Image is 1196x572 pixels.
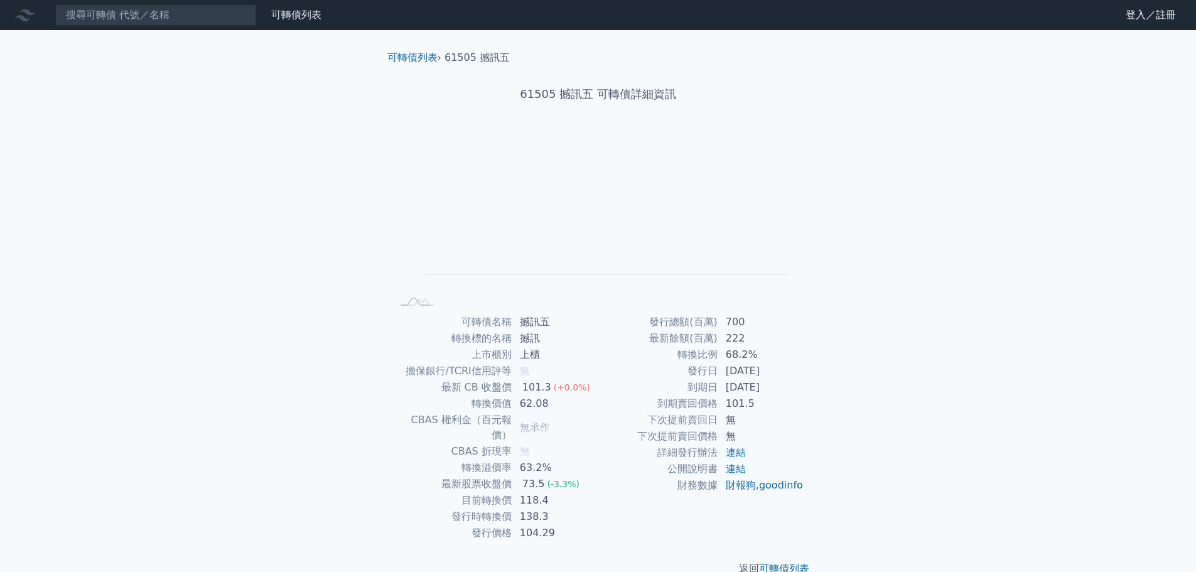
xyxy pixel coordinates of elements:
td: 財務數據 [598,477,718,494]
td: 撼訊 [512,330,598,347]
a: 財報狗 [726,479,756,491]
td: 發行日 [598,363,718,379]
h1: 61505 撼訊五 可轉債詳細資訊 [377,85,819,103]
td: 上櫃 [512,347,598,363]
span: 無 [520,445,530,457]
td: 101.5 [718,396,804,412]
td: 轉換比例 [598,347,718,363]
td: 發行價格 [392,525,512,541]
td: 最新餘額(百萬) [598,330,718,347]
input: 搜尋可轉債 代號／名稱 [55,4,256,26]
li: › [387,50,441,65]
span: (-3.3%) [547,479,579,489]
td: 撼訊五 [512,314,598,330]
a: 可轉債列表 [271,9,321,21]
a: goodinfo [759,479,803,491]
li: 61505 撼訊五 [444,50,510,65]
td: [DATE] [718,379,804,396]
td: 最新股票收盤價 [392,476,512,492]
a: 登入／註冊 [1116,5,1186,25]
td: 發行總額(百萬) [598,314,718,330]
td: 到期日 [598,379,718,396]
td: , [718,477,804,494]
td: 公開說明書 [598,461,718,477]
td: 下次提前賣回價格 [598,428,718,445]
td: [DATE] [718,363,804,379]
td: 轉換標的名稱 [392,330,512,347]
td: 發行時轉換價 [392,509,512,525]
td: 目前轉換價 [392,492,512,509]
td: 最新 CB 收盤價 [392,379,512,396]
td: 700 [718,314,804,330]
td: 68.2% [718,347,804,363]
td: 可轉債名稱 [392,314,512,330]
td: CBAS 折現率 [392,443,512,460]
td: 222 [718,330,804,347]
td: 上市櫃別 [392,347,512,363]
span: 無承作 [520,421,550,433]
g: Chart [412,143,789,293]
div: 101.3 [520,380,554,395]
td: 138.3 [512,509,598,525]
a: 可轉債列表 [387,51,438,63]
td: 下次提前賣回日 [598,412,718,428]
td: CBAS 權利金（百元報價） [392,412,512,443]
td: 轉換溢價率 [392,460,512,476]
a: 連結 [726,446,746,458]
td: 擔保銀行/TCRI信用評等 [392,363,512,379]
td: 118.4 [512,492,598,509]
td: 63.2% [512,460,598,476]
td: 無 [718,412,804,428]
div: 73.5 [520,477,547,492]
a: 連結 [726,463,746,475]
span: 無 [520,365,530,377]
td: 104.29 [512,525,598,541]
td: 62.08 [512,396,598,412]
td: 無 [718,428,804,445]
td: 轉換價值 [392,396,512,412]
td: 到期賣回價格 [598,396,718,412]
td: 詳細發行辦法 [598,445,718,461]
span: (+0.0%) [554,382,590,392]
